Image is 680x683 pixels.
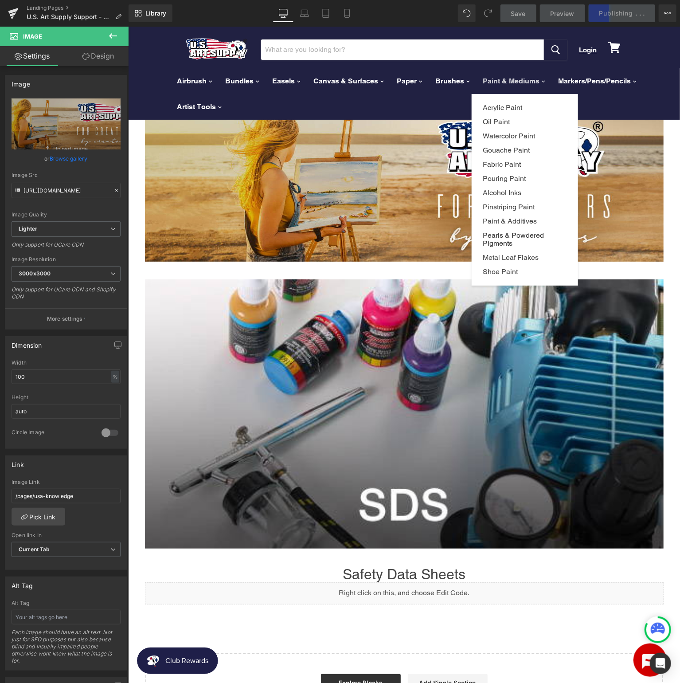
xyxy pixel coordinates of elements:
button: Search [416,13,439,33]
a: Pick Link [12,508,65,526]
a: Desktop [273,4,294,22]
span: U.S. Art Supply Support - S.D.S [27,13,112,20]
span: Image [23,33,42,40]
div: Only support for UCare CDN [12,241,121,254]
ul: Main Menu [42,42,541,93]
a: Landing Pages [27,4,129,12]
a: Easels [137,45,177,64]
p: More settings [47,315,82,323]
a: Pearls & Powdered Pigments [344,202,450,224]
span: Save [511,9,526,18]
b: 3000x3000 [19,270,51,277]
div: Height [12,394,121,400]
a: Paper [262,45,299,64]
input: Link [12,183,121,198]
input: auto [12,404,121,419]
input: auto [12,369,121,384]
button: More [659,4,676,22]
a: Paint & Mediums [348,45,422,64]
a: Brushes [301,45,346,64]
div: Open link In [12,532,121,538]
a: Tablet [315,4,336,22]
button: More settings [5,308,127,329]
a: Bundles [90,45,136,64]
div: Image [12,75,30,88]
a: Pouring Paint [344,145,450,159]
b: Lighter [19,225,37,232]
a: Airbrush [42,45,89,64]
a: Login [446,20,474,27]
a: Canvas & Surfaces [179,45,260,64]
span: Preview [551,9,574,18]
div: Open Intercom Messenger [650,653,671,674]
div: Each image should have an alt text. Not just for SEO purposes but also because blind and visually... [12,629,121,670]
h1: Safety Data Sheets [17,540,535,556]
div: Circle Image [12,429,93,438]
div: Image Quality [12,212,121,218]
a: Metal Leaf Flakes [344,224,450,238]
button: Undo [458,4,476,22]
a: Pinstriping Paint [344,173,450,188]
iframe: Button to open loyalty program pop-up [9,621,90,648]
button: Redo [479,4,497,22]
a: Gouache Paint [344,117,450,131]
input: https://your-shop.myshopify.com [12,489,121,503]
a: Watercolor Paint [344,102,450,117]
a: Acrylic Paint [344,74,450,88]
a: Alcohol Inks [344,159,450,173]
ul: Paint & Mediums [344,67,450,259]
div: Alt Tag [12,600,121,606]
b: Current Tab [19,546,50,553]
div: Image Link [12,479,121,485]
a: Shoe Paint [344,238,450,252]
a: New Library [129,4,172,22]
div: Image Src [12,172,121,178]
input: Your alt tags go here [12,610,121,624]
div: Alt Tag [12,577,33,589]
span: Library [145,9,166,17]
div: Link [12,456,24,468]
a: Laptop [294,4,315,22]
a: Preview [540,4,585,22]
a: Paint & Additives [344,188,450,202]
div: Only support for UCare CDN and Shopify CDN [12,286,121,306]
div: or [12,154,121,163]
a: Fabric Paint [344,131,450,145]
a: Design [66,46,130,66]
div: Image Resolution [12,256,121,263]
a: Browse gallery [50,151,88,166]
a: Artist Tools [42,71,98,90]
div: Width [12,360,121,366]
input: Search [133,13,416,33]
a: Explore Blocks [193,648,273,665]
a: Oil Paint [344,88,450,102]
a: Markers/Pens/Pencils [423,45,513,64]
div: Dimension [12,337,42,349]
a: Mobile [336,4,358,22]
div: % [111,371,119,383]
a: Add Single Section [280,648,360,665]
